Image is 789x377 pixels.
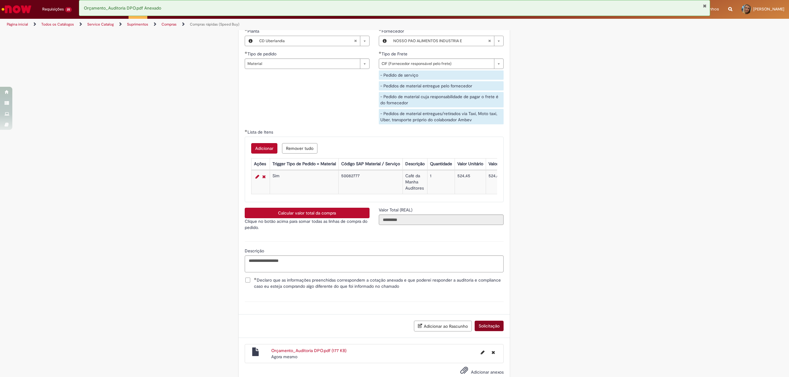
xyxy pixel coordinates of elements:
span: Agora mesmo [271,354,297,359]
button: Adicionar ao Rascunho [414,321,472,331]
a: Página inicial [7,22,28,27]
span: Orçamento_Auditoria DPO.pdf Anexado [84,5,161,11]
button: Adicionar uma linha para Lista de Itens [251,143,277,154]
button: Editar nome de arquivo Orçamento_Auditoria DPO.pdf [477,347,488,357]
span: CIF (Fornecedor responsável pelo frete) [382,59,491,69]
td: Café da Manha Auditores [403,170,427,194]
span: Obrigatório Preenchido [245,29,247,31]
span: Tipo de pedido [247,51,278,57]
a: Compras [161,22,177,27]
label: Somente leitura - Valor Total (REAL) [379,207,414,213]
textarea: Descrição [245,255,504,272]
time: 29/09/2025 15:24:01 [271,354,297,359]
a: CD UberlandiaLimpar campo Planta [256,36,369,46]
span: CD Uberlandia [259,36,354,46]
td: 524,45 [455,170,486,194]
span: Descrição [245,248,265,254]
th: Código SAP Material / Serviço [338,158,403,170]
td: 50082777 [338,170,403,194]
a: Todos os Catálogos [41,22,74,27]
span: Declaro que as informações preenchidas correspondem a cotação anexada e que poderei responder a a... [254,277,504,289]
button: Remover todas as linhas de Lista de Itens [282,143,317,154]
td: Sim [270,170,338,194]
a: Remover linha 1 [261,173,267,180]
span: Requisições [42,6,64,12]
button: Fechar Notificação [703,3,707,8]
a: Compras rápidas (Speed Buy) [190,22,239,27]
span: Obrigatório Preenchido [245,130,247,132]
span: Planta [247,28,260,34]
button: Excluir Orçamento_Auditoria DPO.pdf [488,347,499,357]
div: - Pedidos de material entregues/retirados via Taxi, Moto taxi, Uber, transporte próprio do colabo... [379,109,504,124]
a: Editar Linha 1 [254,173,261,180]
abbr: Limpar campo Planta [351,36,360,46]
th: Ações [251,158,270,170]
span: Obrigatório Preenchido [254,278,257,280]
span: Obrigatório Preenchido [379,29,382,31]
span: 25 [65,7,72,12]
th: Trigger Tipo de Pedido = Material [270,158,338,170]
span: [PERSON_NAME] [753,6,784,12]
span: Adicionar anexos [471,369,504,375]
p: Clique no botão acima para somar todas as linhas de compra do pedido. [245,218,370,231]
a: NOSSO PAO ALIMENTOS INDUSTRIA ELimpar campo Fornecedor [390,36,503,46]
span: Obrigatório Preenchido [379,51,382,54]
ul: Trilhas de página [5,19,521,30]
button: Solicitação [475,321,504,331]
td: 524,45 [486,170,525,194]
a: Suprimentos [127,22,148,27]
abbr: Limpar campo Fornecedor [485,36,494,46]
button: Fornecedor , Visualizar este registro NOSSO PAO ALIMENTOS INDUSTRIA E [379,36,390,46]
button: Planta, Visualizar este registro CD Uberlandia [245,36,256,46]
img: ServiceNow [1,3,32,15]
span: NOSSO PAO ALIMENTOS INDUSTRIA E [393,36,488,46]
span: Fornecedor [382,28,405,34]
div: - Pedido de serviço [379,70,504,80]
input: Valor Total (REAL) [379,215,504,225]
span: Tipo de Frete [382,51,409,57]
div: - Pedidos de material entregue pelo fornecedor [379,81,504,90]
td: 1 [427,170,455,194]
a: Orçamento_Auditoria DPO.pdf (177 KB) [271,348,346,353]
span: Material [247,59,357,69]
span: Obrigatório Preenchido [245,51,247,54]
th: Quantidade [427,158,455,170]
span: Lista de Itens [247,129,274,135]
th: Descrição [403,158,427,170]
button: Calcular valor total da compra [245,208,370,218]
div: - Pedido de material cuja responsabilidade de pagar o frete é do fornecedor [379,92,504,107]
a: Service Catalog [87,22,114,27]
th: Valor Total Moeda [486,158,525,170]
th: Valor Unitário [455,158,486,170]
